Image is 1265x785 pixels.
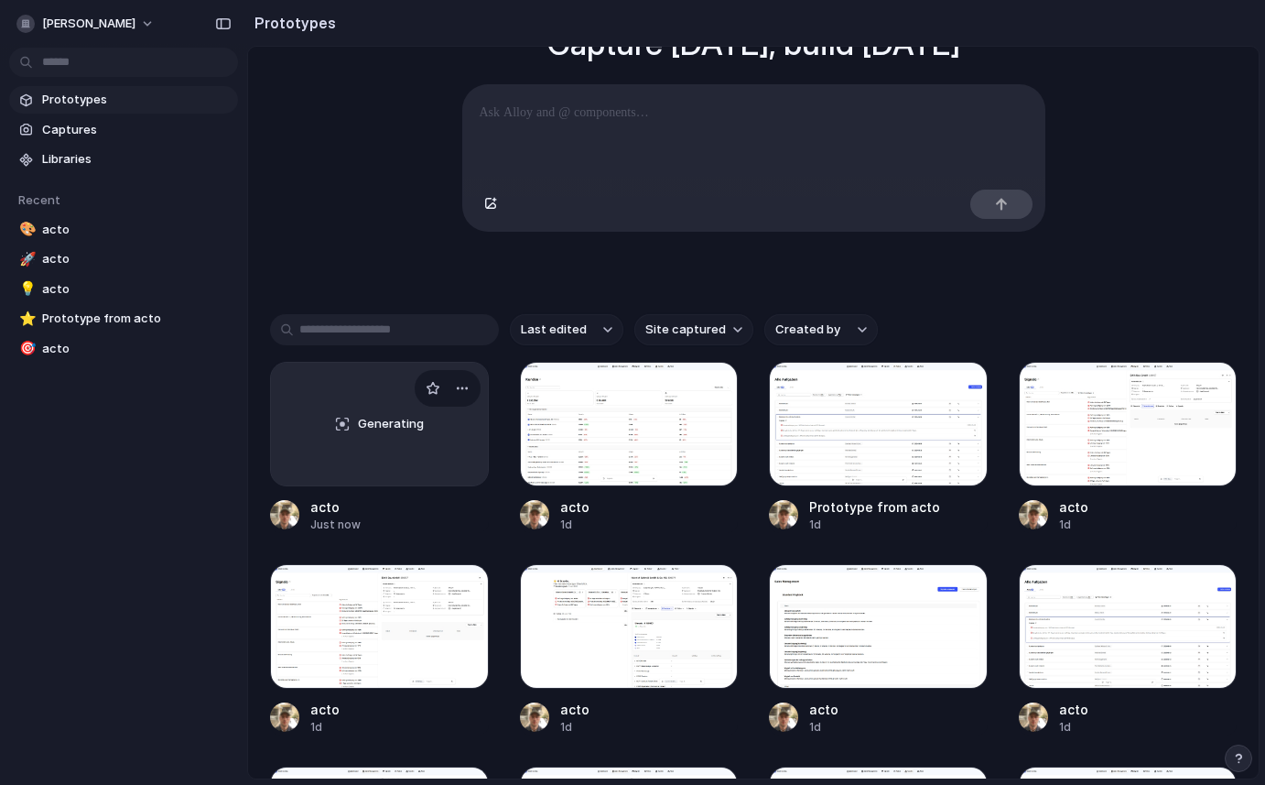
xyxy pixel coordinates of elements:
div: 1d [310,719,340,736]
div: 💡 [19,278,32,300]
span: Site captured [645,321,726,339]
button: 🎯 [16,340,35,358]
div: 1d [1059,517,1088,533]
span: acto [42,280,231,299]
a: Captures [9,116,238,144]
button: ⭐ [16,310,35,328]
div: acto [560,700,589,719]
span: Captures [42,121,231,139]
div: Prototype from acto [809,497,940,517]
span: Prototypes [42,91,231,109]
span: Created by [775,321,840,339]
div: 🚀 [19,249,32,270]
a: Prototypes [9,86,238,114]
div: acto [310,700,340,719]
button: 🎨 [16,221,35,239]
button: [PERSON_NAME] [9,9,164,38]
div: acto [1059,700,1088,719]
div: acto [1059,497,1088,517]
span: acto [42,250,231,268]
a: Prototype from actoPrototype from acto1d [769,362,988,533]
div: acto [809,700,838,719]
a: actoacto1d [1019,362,1238,533]
a: ⭐Prototype from acto [9,305,238,333]
h2: Prototypes [247,12,336,34]
div: 1d [809,719,838,736]
button: Last edited [510,314,623,345]
a: GeneratingactoJust now [270,362,489,533]
a: actoacto1d [520,362,739,533]
a: actoacto1d [1019,564,1238,736]
div: 1d [560,517,589,533]
button: Site captured [634,314,753,345]
a: 💡acto [9,276,238,303]
div: 1d [1059,719,1088,736]
a: actoacto1d [769,564,988,736]
span: Prototype from acto [42,310,231,328]
span: Libraries [42,150,231,169]
div: ⭐ [19,309,32,330]
a: 🎯acto [9,335,238,363]
button: Created by [764,314,878,345]
div: 🎯 [19,338,32,359]
a: actoacto1d [270,564,489,736]
a: actoacto1d [520,564,739,736]
button: 🚀 [16,250,35,268]
div: acto [560,497,589,517]
div: 1d [809,517,940,533]
div: 🎨 [19,219,32,240]
span: [PERSON_NAME] [42,15,135,33]
span: acto [42,221,231,239]
a: 🎨acto [9,216,238,244]
div: 1d [560,719,589,736]
div: acto [310,497,361,517]
button: 💡 [16,280,35,299]
a: 🚀acto [9,245,238,273]
span: Generating [358,415,424,433]
a: Libraries [9,146,238,173]
span: Last edited [521,321,587,339]
span: Recent [18,192,60,207]
div: Just now [310,517,361,533]
span: acto [42,340,231,358]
